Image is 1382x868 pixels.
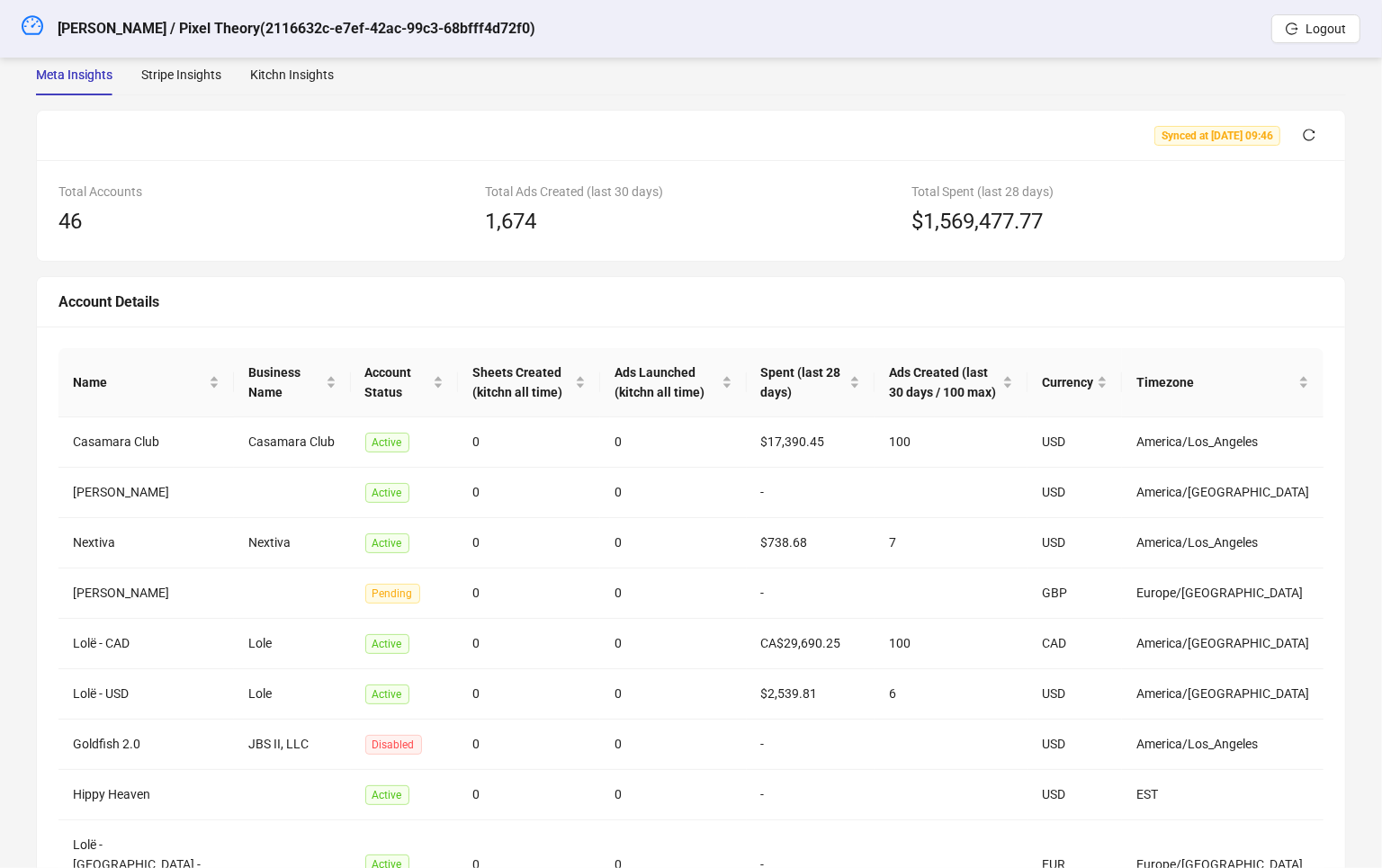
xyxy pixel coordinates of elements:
td: Lole [234,619,350,669]
div: Kitchn Insights [250,65,334,85]
td: 0 [458,669,600,720]
td: 0 [600,468,746,518]
td: 0 [600,518,746,568]
td: 6 [875,669,1028,720]
td: - [747,568,875,619]
span: Spent (last 28 days) [761,362,846,402]
td: EST [1122,770,1324,820]
td: USD [1028,468,1122,518]
span: 46 [58,209,82,234]
span: logout [1286,22,1298,35]
th: Currency [1028,348,1122,417]
td: Casamara Club [58,417,234,468]
th: Ads Launched (kitchn all time) [600,348,746,417]
td: 100 [875,417,1028,468]
td: America/Los_Angeles [1122,720,1324,770]
td: $2,539.81 [747,669,875,720]
td: JBS II, LLC [234,720,350,770]
td: USD [1028,669,1122,720]
td: 0 [600,568,746,619]
td: 100 [875,619,1028,669]
td: $738.68 [747,518,875,568]
td: Casamara Club [234,417,350,468]
span: Pending [365,584,420,604]
td: Nextiva [58,518,234,568]
td: America/[GEOGRAPHIC_DATA] [1122,468,1324,518]
span: Active [365,785,409,805]
span: dashboard [22,14,43,36]
td: CAD [1028,619,1122,669]
td: Lolë - USD [58,669,234,720]
span: Disabled [365,735,422,755]
button: Logout [1271,14,1360,43]
td: USD [1028,720,1122,770]
div: Total Accounts [58,182,471,201]
td: America/[GEOGRAPHIC_DATA] [1122,619,1324,669]
div: Account Details [58,291,1324,313]
td: Lolë - CAD [58,619,234,669]
th: Ads Created (last 30 days / 100 max) [875,348,1028,417]
div: Meta Insights [36,65,112,85]
th: Timezone [1122,348,1324,417]
td: USD [1028,417,1122,468]
span: Business Name [248,362,321,402]
td: Europe/[GEOGRAPHIC_DATA] [1122,568,1324,619]
span: Active [365,533,409,553]
td: - [747,720,875,770]
th: Spent (last 28 days) [747,348,875,417]
td: 0 [458,417,600,468]
span: Ads Launched (kitchn all time) [615,362,717,402]
td: - [747,770,875,820]
div: Stripe Insights [141,65,221,85]
td: America/Los_Angeles [1122,417,1324,468]
td: [PERSON_NAME] [58,468,234,518]
th: Business Name [234,348,350,417]
td: - [747,468,875,518]
td: 0 [600,619,746,669]
div: Total Ads Created (last 30 days) [485,182,897,201]
span: Currency [1042,372,1093,392]
td: [PERSON_NAME] [58,568,234,619]
td: USD [1028,518,1122,568]
span: Active [365,433,409,452]
td: America/Los_Angeles [1122,518,1324,568]
td: Nextiva [234,518,350,568]
td: 0 [458,770,600,820]
th: Account Status [351,348,459,417]
span: reload [1303,129,1315,141]
td: CA$29,690.25 [747,619,875,669]
span: $1,569,477.77 [911,205,1043,239]
span: Name [73,372,205,392]
td: Lole [234,669,350,720]
span: Ads Created (last 30 days / 100 max) [889,362,999,402]
td: 0 [458,518,600,568]
th: Name [58,348,234,417]
td: 0 [458,619,600,669]
td: 0 [600,770,746,820]
td: 0 [600,669,746,720]
td: 0 [458,720,600,770]
div: Total Spent (last 28 days) [911,182,1324,201]
h5: [PERSON_NAME] / Pixel Theory ( 2116632c-e7ef-42ac-99c3-68bfff4d72f0 ) [58,18,535,40]
td: Goldfish 2.0 [58,720,234,770]
span: Active [365,685,409,704]
span: Logout [1306,22,1346,36]
td: Hippy Heaven [58,770,234,820]
td: 0 [458,568,600,619]
td: USD [1028,770,1122,820]
span: Active [365,483,409,503]
td: 0 [600,417,746,468]
span: Synced at [DATE] 09:46 [1154,126,1280,146]
td: 0 [600,720,746,770]
span: Sheets Created (kitchn all time) [472,362,571,402]
span: Timezone [1136,372,1295,392]
span: 1,674 [485,209,536,234]
td: America/[GEOGRAPHIC_DATA] [1122,669,1324,720]
span: Account Status [365,362,430,402]
td: 7 [875,518,1028,568]
td: GBP [1028,568,1122,619]
th: Sheets Created (kitchn all time) [458,348,600,417]
td: $17,390.45 [747,417,875,468]
td: 0 [458,468,600,518]
span: Active [365,634,409,654]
